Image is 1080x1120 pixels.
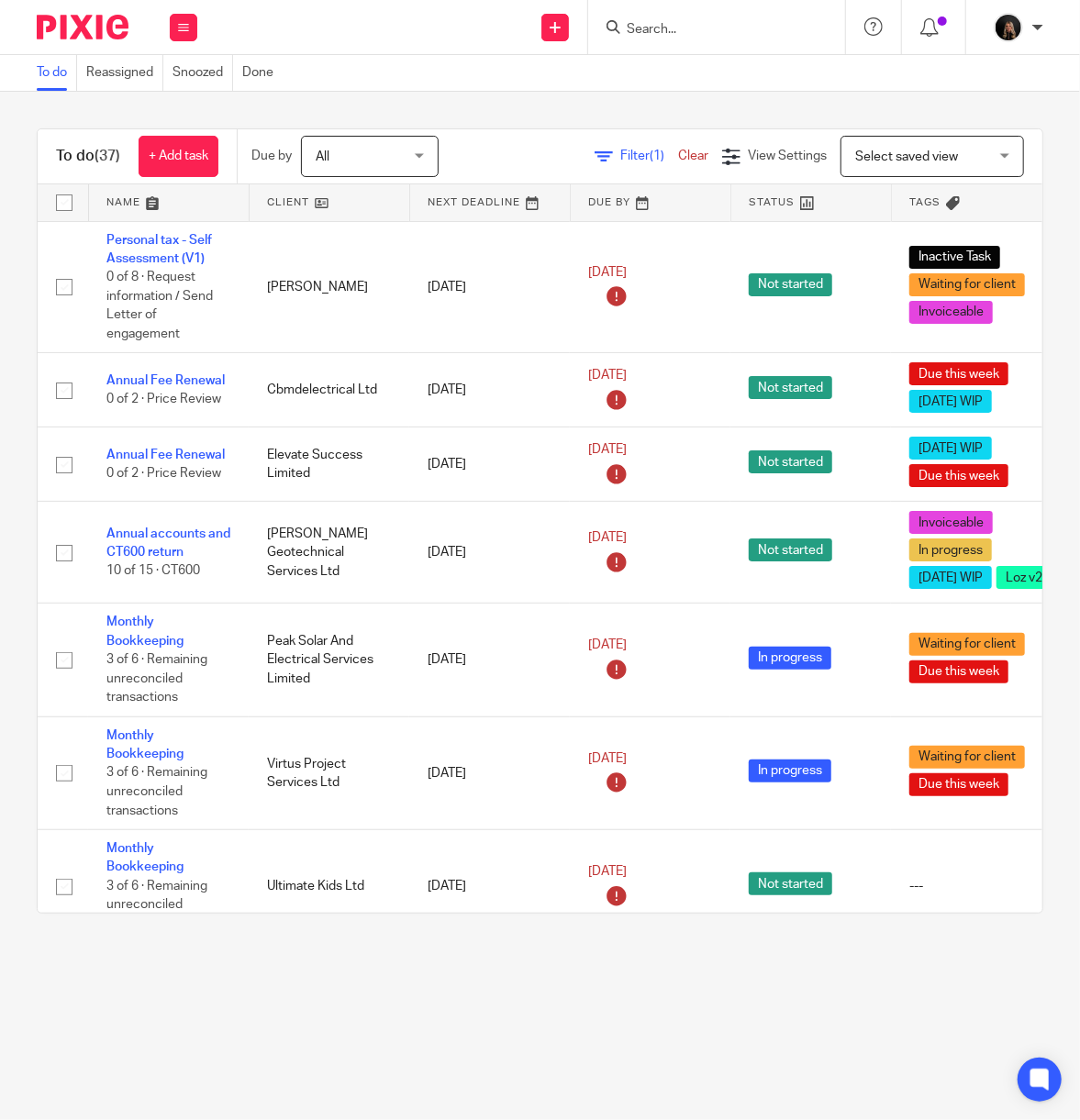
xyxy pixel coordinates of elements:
span: All [316,150,329,163]
input: Search [625,22,790,39]
a: Monthly Bookkeeping [106,615,184,647]
span: Not started [749,872,832,895]
span: Filter [620,150,678,162]
a: Annual accounts and CT600 return [106,527,230,559]
a: Annual Fee Renewal [106,449,225,461]
a: Monthly Bookkeeping [106,729,184,760]
img: Pixie [37,15,128,39]
span: Waiting for client [909,273,1025,296]
span: Not started [749,273,832,296]
span: In progress [909,538,992,561]
td: [DATE] [409,427,570,502]
a: Clear [678,150,708,162]
span: Due this week [909,362,1008,385]
td: [PERSON_NAME] Geotechnical Services Ltd [249,502,409,604]
span: View Settings [748,150,827,162]
img: 455A9867.jpg [994,13,1023,42]
span: Invoiceable [909,301,993,324]
td: [DATE] [409,502,570,604]
td: [DATE] [409,716,570,829]
td: Virtus Project Services Ltd [249,716,409,829]
span: In progress [749,647,831,670]
a: Snoozed [173,55,233,91]
span: Waiting for client [909,746,1025,769]
span: 0 of 2 · Price Review [106,394,221,406]
span: Tags [910,197,941,207]
span: [DATE] [588,266,627,279]
div: --- [909,877,1068,895]
span: [DATE] WIP [909,566,992,589]
span: [DATE] [588,639,627,652]
span: [DATE] [588,531,627,544]
span: Due this week [909,464,1008,487]
span: Due this week [909,660,1008,683]
span: 0 of 2 · Price Review [106,468,221,481]
span: Select saved view [855,150,958,163]
td: [DATE] [409,830,570,943]
span: [DATE] [588,865,627,878]
span: [DATE] [588,443,627,456]
td: [DATE] [409,353,570,427]
span: 3 of 6 · Remaining unreconciled transactions [106,880,207,930]
span: Loz v2 [996,566,1052,589]
span: Inactive Task [909,246,1000,269]
p: Due by [251,147,292,165]
td: Peak Solar And Electrical Services Limited [249,604,409,716]
span: Not started [749,538,832,561]
span: 0 of 8 · Request information / Send Letter of engagement [106,271,213,340]
span: Not started [749,376,832,399]
td: Ultimate Kids Ltd [249,830,409,943]
td: [PERSON_NAME] [249,221,409,353]
span: [DATE] [588,752,627,765]
span: [DATE] WIP [909,390,992,413]
a: To do [37,55,77,91]
span: (37) [95,149,120,163]
span: Waiting for client [909,633,1025,656]
a: Done [242,55,283,91]
span: 10 of 15 · CT600 [106,565,200,578]
a: Monthly Bookkeeping [106,842,184,873]
a: + Add task [139,136,218,177]
span: Invoiceable [909,511,993,534]
td: [DATE] [409,604,570,716]
span: 3 of 6 · Remaining unreconciled transactions [106,653,207,704]
span: Due this week [909,773,1008,796]
h1: To do [56,147,120,166]
a: Personal tax - Self Assessment (V1) [106,234,212,265]
span: In progress [749,760,831,782]
a: Annual Fee Renewal [106,374,225,387]
span: 3 of 6 · Remaining unreconciled transactions [106,767,207,817]
span: [DATE] [588,369,627,382]
td: Elevate Success Limited [249,427,409,502]
td: Cbmdelectrical Ltd [249,353,409,427]
a: Reassigned [86,55,163,91]
span: Not started [749,450,832,473]
span: (1) [650,150,664,162]
span: [DATE] WIP [909,437,992,460]
td: [DATE] [409,221,570,353]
